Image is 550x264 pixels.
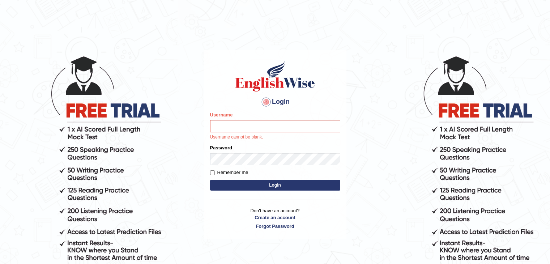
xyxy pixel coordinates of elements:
[210,180,340,191] button: Login
[210,96,340,108] h4: Login
[234,60,316,93] img: Logo of English Wise sign in for intelligent practice with AI
[210,214,340,221] a: Create an account
[210,111,233,118] label: Username
[210,170,215,175] input: Remember me
[210,169,248,176] label: Remember me
[210,134,340,141] p: Username cannot be blank.
[210,207,340,230] p: Don't have an account?
[210,144,232,151] label: Password
[210,223,340,230] a: Forgot Password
